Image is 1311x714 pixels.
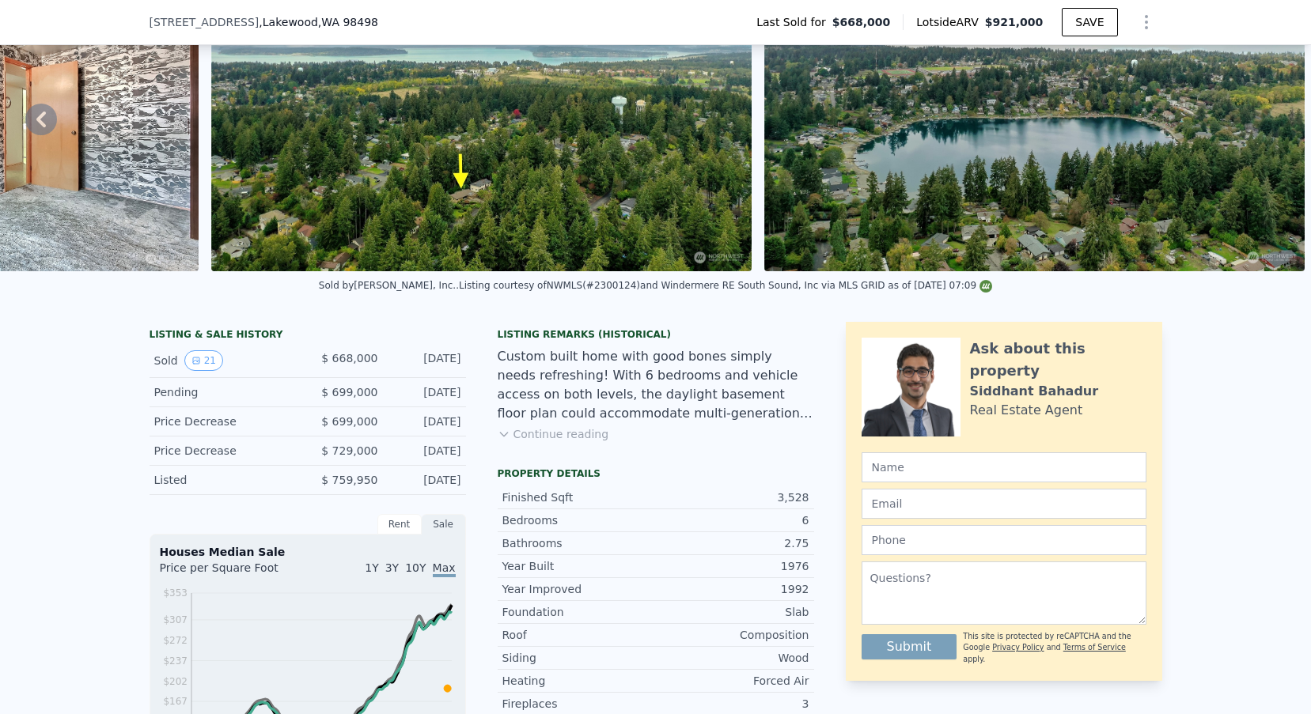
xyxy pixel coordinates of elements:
div: Slab [656,604,809,620]
span: $ 699,000 [321,415,377,428]
span: 1Y [365,561,378,574]
span: $ 668,000 [321,352,377,365]
span: $921,000 [985,16,1044,28]
div: Finished Sqft [502,489,656,505]
tspan: $272 [163,635,188,646]
div: Bedrooms [502,512,656,528]
tspan: $202 [163,676,188,687]
div: Forced Air [656,673,809,689]
div: Real Estate Agent [970,401,1083,420]
button: SAVE [1062,8,1117,36]
div: 3 [656,696,809,712]
input: Email [862,489,1146,519]
div: 2.75 [656,535,809,551]
div: Bathrooms [502,535,656,551]
span: [STREET_ADDRESS] [150,14,260,30]
div: Listing courtesy of NWMLS (#2300124) and Windermere RE South Sound, Inc via MLS GRID as of [DATE]... [459,280,992,291]
div: [DATE] [391,384,461,400]
span: Lotside ARV [916,14,984,30]
div: Rent [377,514,422,535]
div: Ask about this property [970,338,1146,382]
span: Max [433,561,456,577]
div: 3,528 [656,489,809,505]
div: [DATE] [391,472,461,488]
div: Siding [502,650,656,666]
div: Roof [502,627,656,643]
button: View historical data [184,350,223,371]
div: Composition [656,627,809,643]
div: Wood [656,650,809,666]
a: Privacy Policy [992,643,1044,652]
div: Property details [498,467,814,480]
div: 1976 [656,558,809,574]
button: Continue reading [498,426,609,442]
div: [DATE] [391,443,461,459]
span: $ 759,950 [321,474,377,486]
div: 1992 [656,581,809,597]
div: [DATE] [391,350,461,371]
div: Sold by [PERSON_NAME], Inc. . [319,280,459,291]
button: Show Options [1131,6,1162,38]
span: $ 699,000 [321,386,377,399]
div: Price Decrease [154,443,295,459]
div: Price per Square Foot [160,560,308,585]
div: Foundation [502,604,656,620]
div: Siddhant Bahadur [970,382,1099,401]
div: Pending [154,384,295,400]
div: Listed [154,472,295,488]
div: Houses Median Sale [160,544,456,560]
div: Year Improved [502,581,656,597]
div: LISTING & SALE HISTORY [150,328,466,344]
span: 3Y [385,561,399,574]
div: This site is protected by reCAPTCHA and the Google and apply. [963,631,1146,665]
span: Last Sold for [756,14,832,30]
div: Listing Remarks (Historical) [498,328,814,341]
tspan: $237 [163,655,188,667]
span: , Lakewood [259,14,378,30]
span: $ 729,000 [321,444,377,457]
div: Price Decrease [154,414,295,429]
div: Year Built [502,558,656,574]
span: 10Y [405,561,426,574]
div: Sale [422,514,466,535]
tspan: $167 [163,696,188,707]
span: $668,000 [832,14,891,30]
div: Sold [154,350,295,371]
div: [DATE] [391,414,461,429]
span: , WA 98498 [318,16,378,28]
a: Terms of Service [1063,643,1126,652]
div: Custom built home with good bones simply needs refreshing! With 6 bedrooms and vehicle access on ... [498,347,814,423]
button: Submit [862,634,957,659]
div: Heating [502,673,656,689]
tspan: $353 [163,587,188,599]
input: Phone [862,525,1146,555]
tspan: $307 [163,614,188,625]
img: NWMLS Logo [979,280,992,293]
input: Name [862,452,1146,482]
div: Fireplaces [502,696,656,712]
div: 6 [656,512,809,528]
